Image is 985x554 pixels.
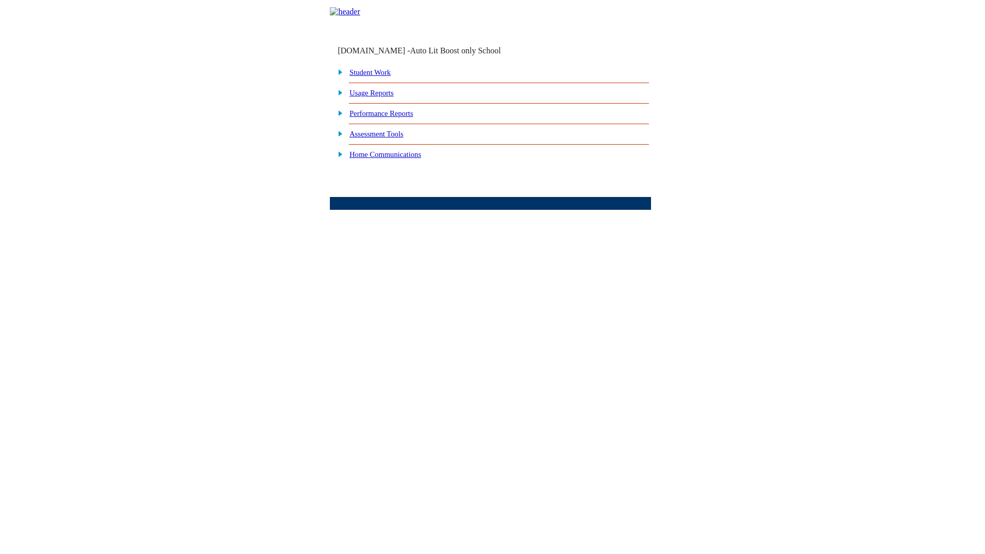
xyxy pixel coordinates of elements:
[349,109,413,117] a: Performance Reports
[332,149,343,159] img: plus.gif
[349,150,421,159] a: Home Communications
[330,7,360,16] img: header
[338,46,526,55] td: [DOMAIN_NAME] -
[332,67,343,76] img: plus.gif
[410,46,501,55] nobr: Auto Lit Boost only School
[332,88,343,97] img: plus.gif
[332,108,343,117] img: plus.gif
[349,68,390,76] a: Student Work
[332,129,343,138] img: plus.gif
[349,130,403,138] a: Assessment Tools
[349,89,393,97] a: Usage Reports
